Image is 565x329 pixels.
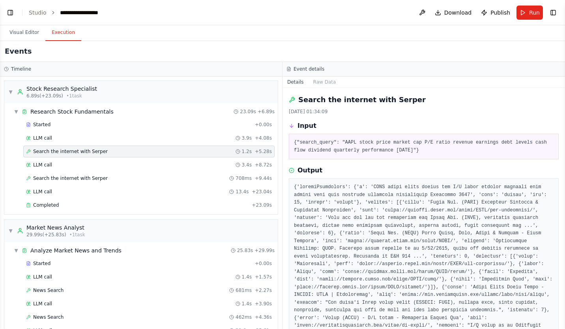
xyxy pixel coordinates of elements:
[255,287,272,293] span: + 2.27s
[33,260,51,267] span: Started
[237,247,253,254] span: 25.83s
[242,148,252,155] span: 1.2s
[548,7,559,18] button: Show right sidebar
[242,162,252,168] span: 3.4s
[252,202,272,208] span: + 23.09s
[30,247,122,254] span: Analyze Market News and Trends
[294,139,554,154] pre: {"search_query": "AAPL stock price market cap P/E ratio revenue earnings debt levels cash flow di...
[242,274,252,280] span: 1.4s
[29,9,98,17] nav: breadcrumb
[289,108,559,115] div: [DATE] 01:34:09
[478,6,513,20] button: Publish
[432,6,475,20] button: Download
[236,287,252,293] span: 681ms
[236,189,249,195] span: 13.4s
[252,189,272,195] span: + 23.04s
[33,148,108,155] span: Search the internet with Serper
[236,314,252,320] span: 462ms
[8,89,13,95] span: ▼
[5,46,32,57] h2: Events
[444,9,472,17] span: Download
[294,66,324,72] h3: Event details
[66,93,82,99] span: • 1 task
[297,121,316,131] h3: Input
[255,122,272,128] span: + 0.00s
[282,77,309,88] button: Details
[11,66,31,72] h3: Timeline
[33,122,51,128] span: Started
[297,166,322,175] h3: Output
[255,274,272,280] span: + 1.57s
[255,301,272,307] span: + 3.90s
[14,108,19,115] span: ▼
[3,24,45,41] button: Visual Editor
[26,224,85,232] div: Market News Analyst
[255,175,272,181] span: + 9.44s
[33,189,52,195] span: LLM call
[45,24,81,41] button: Execution
[242,135,252,141] span: 3.9s
[236,175,252,181] span: 708ms
[8,228,13,234] span: ▼
[33,162,52,168] span: LLM call
[14,247,19,254] span: ▼
[255,162,272,168] span: + 8.72s
[240,108,256,115] span: 23.09s
[516,6,543,20] button: Run
[33,202,59,208] span: Completed
[26,93,63,99] span: 6.89s (+23.09s)
[255,148,272,155] span: + 5.28s
[33,287,64,293] span: News Search
[26,85,97,93] div: Stock Research Specialist
[33,314,64,320] span: News Search
[33,175,108,181] span: Search the internet with Serper
[258,108,275,115] span: + 6.89s
[255,135,272,141] span: + 4.08s
[490,9,510,17] span: Publish
[254,247,275,254] span: + 29.99s
[69,232,85,238] span: • 1 task
[26,232,66,238] span: 29.99s (+25.83s)
[529,9,540,17] span: Run
[5,7,16,18] button: Show left sidebar
[33,135,52,141] span: LLM call
[29,9,47,16] a: Studio
[298,94,426,105] h2: Search the internet with Serper
[33,274,52,280] span: LLM call
[242,301,252,307] span: 1.4s
[255,260,272,267] span: + 0.00s
[30,108,114,116] span: Research Stock Fundamentals
[255,314,272,320] span: + 4.36s
[309,77,341,88] button: Raw Data
[33,301,52,307] span: LLM call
